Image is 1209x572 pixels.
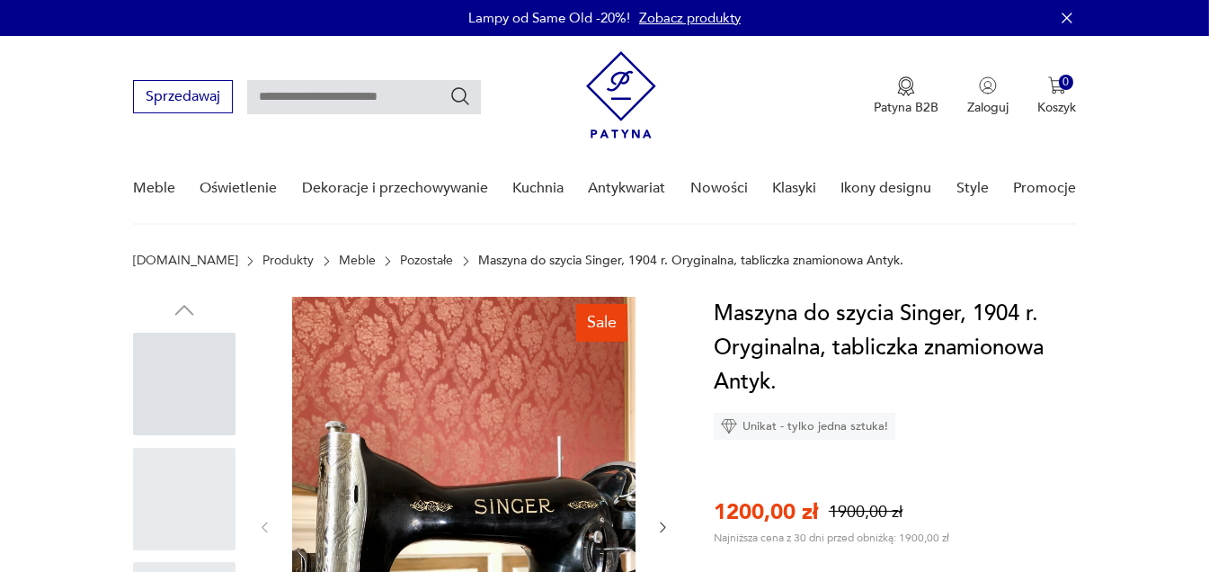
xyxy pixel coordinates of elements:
a: Oświetlenie [200,154,277,223]
p: 1200,00 zł [714,497,818,527]
p: Patyna B2B [874,99,938,116]
img: Patyna - sklep z meblami i dekoracjami vintage [586,51,656,139]
img: Ikona medalu [897,76,915,96]
a: Ikony designu [840,154,931,223]
a: Antykwariat [588,154,665,223]
a: Dekoracje i przechowywanie [302,154,488,223]
div: Unikat - tylko jedna sztuka! [714,413,895,440]
a: Sprzedawaj [133,92,233,104]
a: Meble [133,154,175,223]
a: [DOMAIN_NAME] [133,254,238,268]
a: Klasyki [772,154,816,223]
p: Najniższa cena z 30 dni przed obniżką: 1900,00 zł [714,531,949,545]
div: Sale [576,304,627,342]
a: Nowości [690,154,748,223]
button: 0Koszyk [1037,76,1076,116]
p: 1900,00 zł [829,501,902,523]
button: Zaloguj [967,76,1009,116]
button: Patyna B2B [874,76,938,116]
button: Szukaj [449,85,471,107]
a: Pozostałe [400,254,453,268]
a: Ikona medaluPatyna B2B [874,76,938,116]
p: Koszyk [1037,99,1076,116]
button: Sprzedawaj [133,80,233,113]
img: Ikona diamentu [721,418,737,434]
a: Produkty [262,254,314,268]
a: Style [956,154,989,223]
a: Zobacz produkty [639,9,741,27]
div: 0 [1059,75,1074,90]
a: Kuchnia [512,154,564,223]
p: Maszyna do szycia Singer, 1904 r. Oryginalna, tabliczka znamionowa Antyk. [478,254,903,268]
img: Ikonka użytkownika [979,76,997,94]
p: Zaloguj [967,99,1009,116]
img: Ikona koszyka [1048,76,1066,94]
h1: Maszyna do szycia Singer, 1904 r. Oryginalna, tabliczka znamionowa Antyk. [714,297,1091,399]
p: Lampy od Same Old -20%! [468,9,630,27]
a: Meble [339,254,376,268]
a: Promocje [1013,154,1076,223]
